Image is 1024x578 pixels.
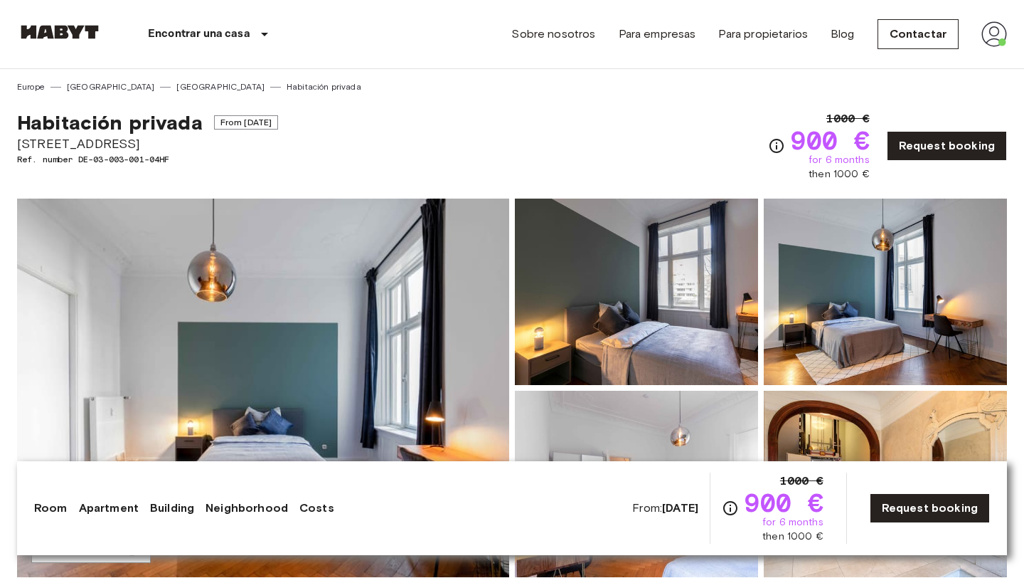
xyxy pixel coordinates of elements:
[214,115,279,130] span: From [DATE]
[148,26,250,43] p: Encontrar una casa
[79,500,139,517] a: Apartment
[831,26,855,43] a: Blog
[662,501,698,515] b: [DATE]
[287,80,361,93] a: Habitación privada
[17,199,509,577] img: Marketing picture of unit DE-03-003-001-04HF
[150,500,194,517] a: Building
[17,80,45,93] a: Europe
[515,199,758,385] img: Picture of unit DE-03-003-001-04HF
[764,199,1007,385] img: Picture of unit DE-03-003-001-04HF
[299,500,334,517] a: Costs
[619,26,696,43] a: Para empresas
[17,135,278,153] span: [STREET_ADDRESS]
[826,110,870,127] span: 1000 €
[511,26,595,43] a: Sobre nosotros
[34,500,68,517] a: Room
[762,515,823,530] span: for 6 months
[762,530,823,544] span: then 1000 €
[768,137,785,154] svg: Check cost overview for full price breakdown. Please note that discounts apply to new joiners onl...
[17,153,278,166] span: Ref. number DE-03-003-001-04HF
[745,490,823,515] span: 900 €
[17,25,102,39] img: Habyt
[632,500,698,516] span: From:
[176,80,265,93] a: [GEOGRAPHIC_DATA]
[780,473,823,490] span: 1000 €
[17,110,203,135] span: Habitación privada
[981,21,1007,47] img: avatar
[722,500,739,517] svg: Check cost overview for full price breakdown. Please note that discounts apply to new joiners onl...
[791,127,870,153] span: 900 €
[887,131,1007,161] a: Request booking
[809,167,870,182] span: then 1000 €
[67,80,155,93] a: [GEOGRAPHIC_DATA]
[809,153,870,167] span: for 6 months
[515,391,758,577] img: Picture of unit DE-03-003-001-04HF
[718,26,808,43] a: Para propietarios
[878,19,959,49] a: Contactar
[870,493,990,523] a: Request booking
[206,500,288,517] a: Neighborhood
[764,391,1007,577] img: Picture of unit DE-03-003-001-04HF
